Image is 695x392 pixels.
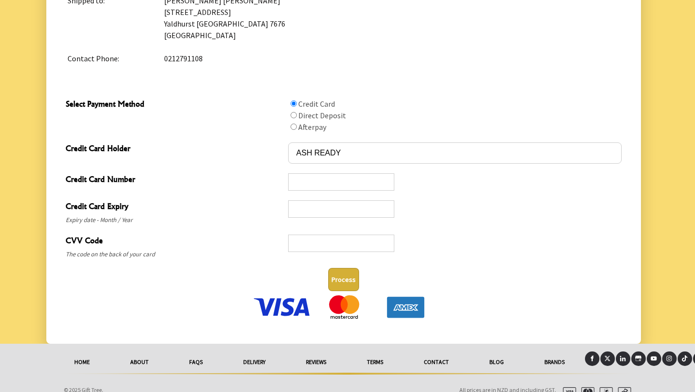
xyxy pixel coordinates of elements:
[600,351,615,366] a: X (Twitter)
[291,100,297,107] input: Select Payment Method
[66,214,283,226] span: Expiry date - Month / Year
[678,351,692,366] a: Tiktok
[469,351,524,373] a: Blog
[252,295,312,319] img: We Accept Visa
[286,351,347,373] a: reviews
[403,351,469,373] a: Contact
[110,351,169,373] a: About
[291,124,297,130] input: Select Payment Method
[62,47,158,70] td: Contact Phone:
[585,351,599,366] a: Facebook
[298,111,346,120] label: Direct Deposit
[314,295,374,319] img: We Accept MasterCard
[292,178,390,187] iframe: Secure card number input frame
[524,351,585,373] a: Brands
[292,239,390,248] iframe: Secure CVC input frame
[66,249,283,260] span: The code on the back of your card
[66,98,283,112] span: Select Payment Method
[347,351,403,373] a: Terms
[169,351,223,373] a: FAQs
[298,122,326,132] label: Afterpay
[288,142,622,164] input: Credit Card Holder
[328,268,359,291] button: Process
[54,351,110,373] a: HOME
[298,99,335,109] label: Credit Card
[158,47,625,70] td: 0212791108
[662,351,677,366] a: Instagram
[66,235,283,249] span: CVV Code
[292,205,390,214] iframe: Secure expiration date input frame
[616,351,630,366] a: LinkedIn
[223,351,286,373] a: delivery
[66,200,283,214] span: Credit Card Expiry
[66,173,283,187] span: Credit Card Number
[647,351,661,366] a: Youtube
[66,142,283,156] span: Credit Card Holder
[291,112,297,118] input: Select Payment Method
